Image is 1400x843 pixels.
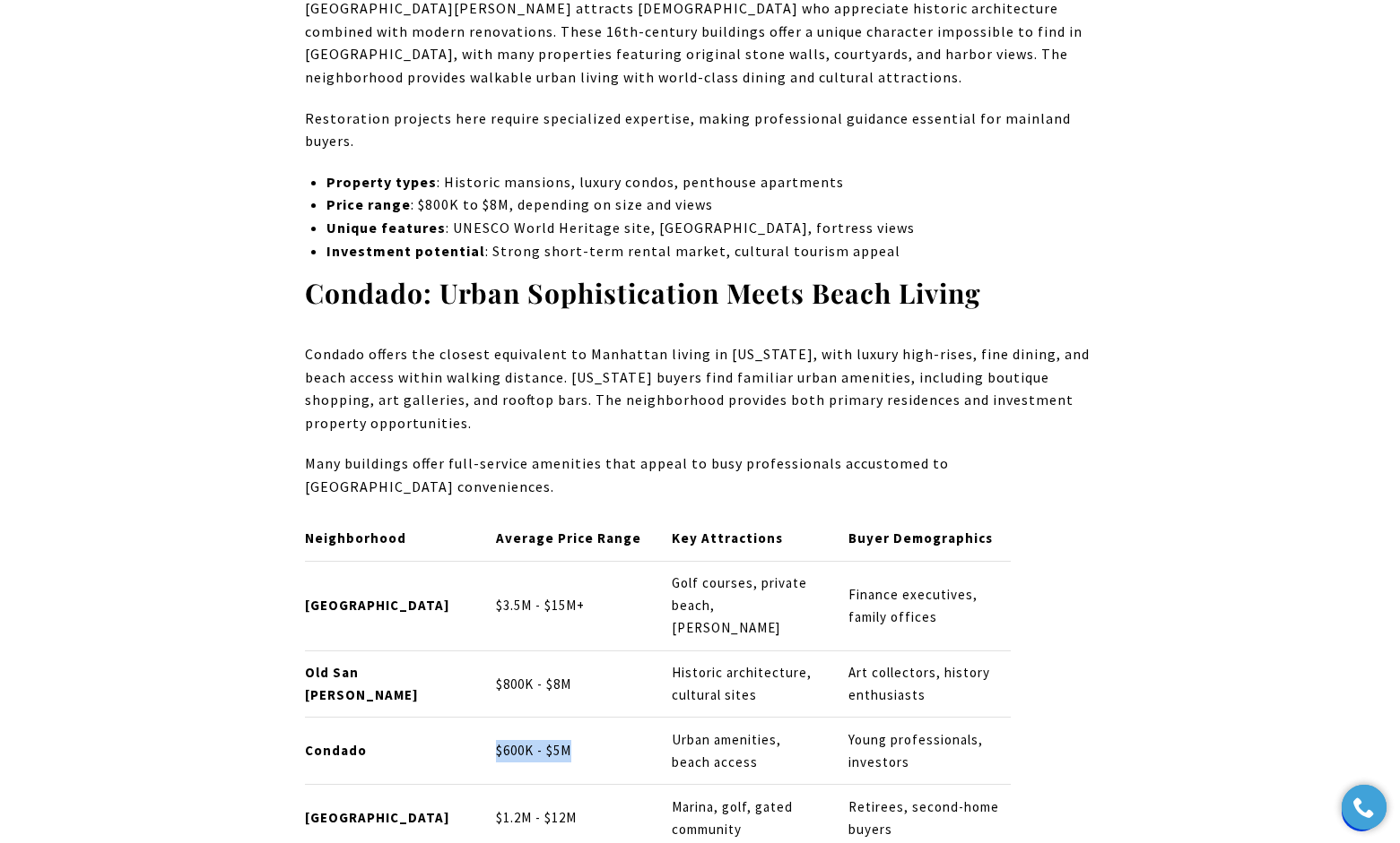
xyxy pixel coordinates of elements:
strong: Unique features [326,219,446,237]
p: : Historic mansions, luxury condos, penthouse apartments [326,171,1095,194]
strong: Investment potential [326,242,485,260]
p: $800K - $8M [496,674,642,696]
p: Young professionals, investors [848,729,1011,774]
p: Golf courses, private beach, [PERSON_NAME] [672,572,818,640]
p: $600K - $5M [496,740,642,762]
strong: Property types [326,173,437,191]
p: Art collectors, history enthusiasts [848,662,1011,707]
p: $1.2M - $12M [496,807,642,830]
strong: [GEOGRAPHIC_DATA] [305,809,450,826]
p: Urban amenities, beach access [672,729,818,774]
p: Retirees, second-home buyers [848,796,1011,841]
p: Many buildings offer full-service amenities that appeal to busy professionals accustomed to [GEOG... [305,452,1096,498]
strong: Price range [326,195,411,213]
p: Marina, golf, gated community [672,796,818,841]
strong: [GEOGRAPHIC_DATA] [305,597,450,614]
p: Condado offers the closest equivalent to Manhattan living in [US_STATE], with luxury high-rises, ... [305,343,1096,434]
strong: Condado: Urban Sophistication Meets Beach Living [305,275,981,311]
p: : UNESCO World Heritage site, [GEOGRAPHIC_DATA], fortress views [326,217,1095,240]
p: Average Price Range [496,528,642,550]
p: Neighborhood [305,528,466,550]
p: : Strong short-term rental market, cultural tourism appeal [326,240,1095,263]
p: Finance executives, family offices [848,584,1011,629]
strong: Condado [305,742,367,759]
p: Restoration projects here require specialized expertise, making professional guidance essential f... [305,108,1096,153]
p: : $800K to $8M, depending on size and views [326,194,1095,217]
p: Buyer Demographics [848,528,1011,550]
p: Key Attractions [672,528,818,550]
p: $3.5M - $15M+ [496,595,642,617]
strong: Old San [PERSON_NAME] [305,664,419,703]
p: Historic architecture, cultural sites [672,662,818,707]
